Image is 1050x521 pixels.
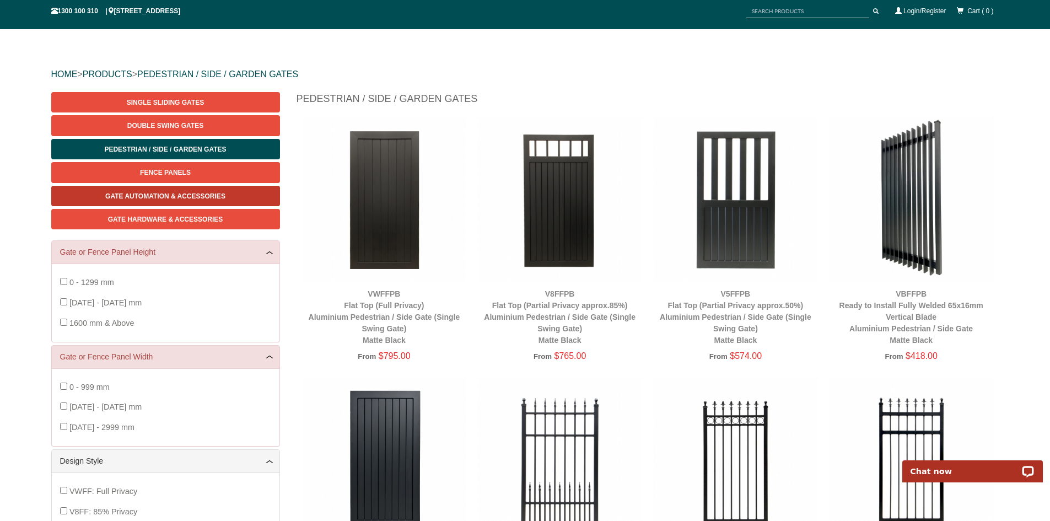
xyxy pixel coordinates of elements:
img: V8FFPB - Flat Top (Partial Privacy approx.85%) - Aluminium Pedestrian / Side Gate (Single Swing G... [477,117,642,282]
span: 1600 mm & Above [69,319,134,327]
a: Pedestrian / Side / Garden Gates [51,139,280,159]
span: Cart ( 0 ) [967,7,993,15]
span: [DATE] - 2999 mm [69,423,134,432]
h1: Pedestrian / Side / Garden Gates [297,92,999,111]
img: V5FFPB - Flat Top (Partial Privacy approx.50%) - Aluminium Pedestrian / Side Gate (Single Swing G... [653,117,818,282]
a: Fence Panels [51,162,280,182]
a: PRODUCTS [83,69,132,79]
span: 1300 100 310 | [STREET_ADDRESS] [51,7,181,15]
a: V5FFPBFlat Top (Partial Privacy approx.50%)Aluminium Pedestrian / Side Gate (Single Swing Gate)Ma... [660,289,811,345]
a: PEDESTRIAN / SIDE / GARDEN GATES [137,69,298,79]
img: VWFFPB - Flat Top (Full Privacy) - Aluminium Pedestrian / Side Gate (Single Swing Gate) - Matte B... [302,117,467,282]
span: Single Sliding Gates [127,99,204,106]
span: [DATE] - [DATE] mm [69,298,142,307]
a: VWFFPBFlat Top (Full Privacy)Aluminium Pedestrian / Side Gate (Single Swing Gate)Matte Black [309,289,460,345]
a: Gate or Fence Panel Height [60,246,271,258]
span: From [534,352,552,361]
span: $765.00 [554,351,586,361]
span: From [885,352,903,361]
a: VBFFPBReady to Install Fully Welded 65x16mm Vertical BladeAluminium Pedestrian / Side GateMatte B... [839,289,983,345]
a: V8FFPBFlat Top (Partial Privacy approx.85%)Aluminium Pedestrian / Side Gate (Single Swing Gate)Ma... [484,289,636,345]
span: From [709,352,728,361]
span: Pedestrian / Side / Garden Gates [104,146,226,153]
span: [DATE] - [DATE] mm [69,402,142,411]
img: VBFFPB - Ready to Install Fully Welded 65x16mm Vertical Blade - Aluminium Pedestrian / Side Gate ... [829,117,994,282]
span: Fence Panels [140,169,191,176]
span: VWFF: Full Privacy [69,487,137,496]
span: V8FF: 85% Privacy [69,507,137,516]
span: From [358,352,376,361]
span: $574.00 [730,351,762,361]
span: 0 - 1299 mm [69,278,114,287]
a: Gate or Fence Panel Width [60,351,271,363]
a: Design Style [60,455,271,467]
iframe: LiveChat chat widget [895,448,1050,482]
span: $418.00 [906,351,938,361]
span: Double Swing Gates [127,122,203,130]
div: > > [51,57,999,92]
input: SEARCH PRODUCTS [746,4,869,18]
span: Gate Hardware & Accessories [108,216,223,223]
a: Login/Register [903,7,946,15]
a: Single Sliding Gates [51,92,280,112]
span: $795.00 [379,351,411,361]
a: Double Swing Gates [51,115,280,136]
span: Gate Automation & Accessories [105,192,225,200]
span: 0 - 999 mm [69,383,110,391]
a: Gate Hardware & Accessories [51,209,280,229]
a: Gate Automation & Accessories [51,186,280,206]
a: HOME [51,69,78,79]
